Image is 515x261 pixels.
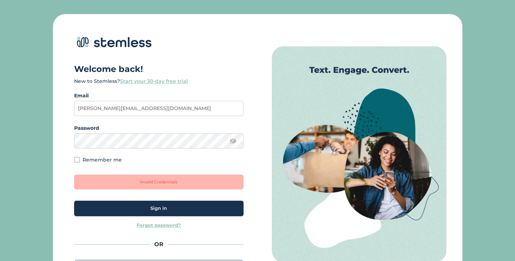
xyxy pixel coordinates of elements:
label: Password [74,125,244,132]
h1: Welcome back! [74,63,244,75]
div: OR [74,240,244,249]
label: Email [74,92,244,99]
label: New to Stemless? [74,78,188,84]
img: logo-dark-0685b13c.svg [74,32,152,53]
img: icon-eye-line-7bc03c5c.svg [229,138,236,145]
iframe: Chat Widget [480,227,515,261]
a: Start your 30-day free trial [120,78,188,84]
a: Forgot password? [137,222,181,229]
label: Remember me [83,157,122,162]
input: Enter your email [74,101,244,116]
span: Sign in [150,205,167,212]
button: Sign in [74,201,244,216]
div: Invalid Credentials [74,175,244,189]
